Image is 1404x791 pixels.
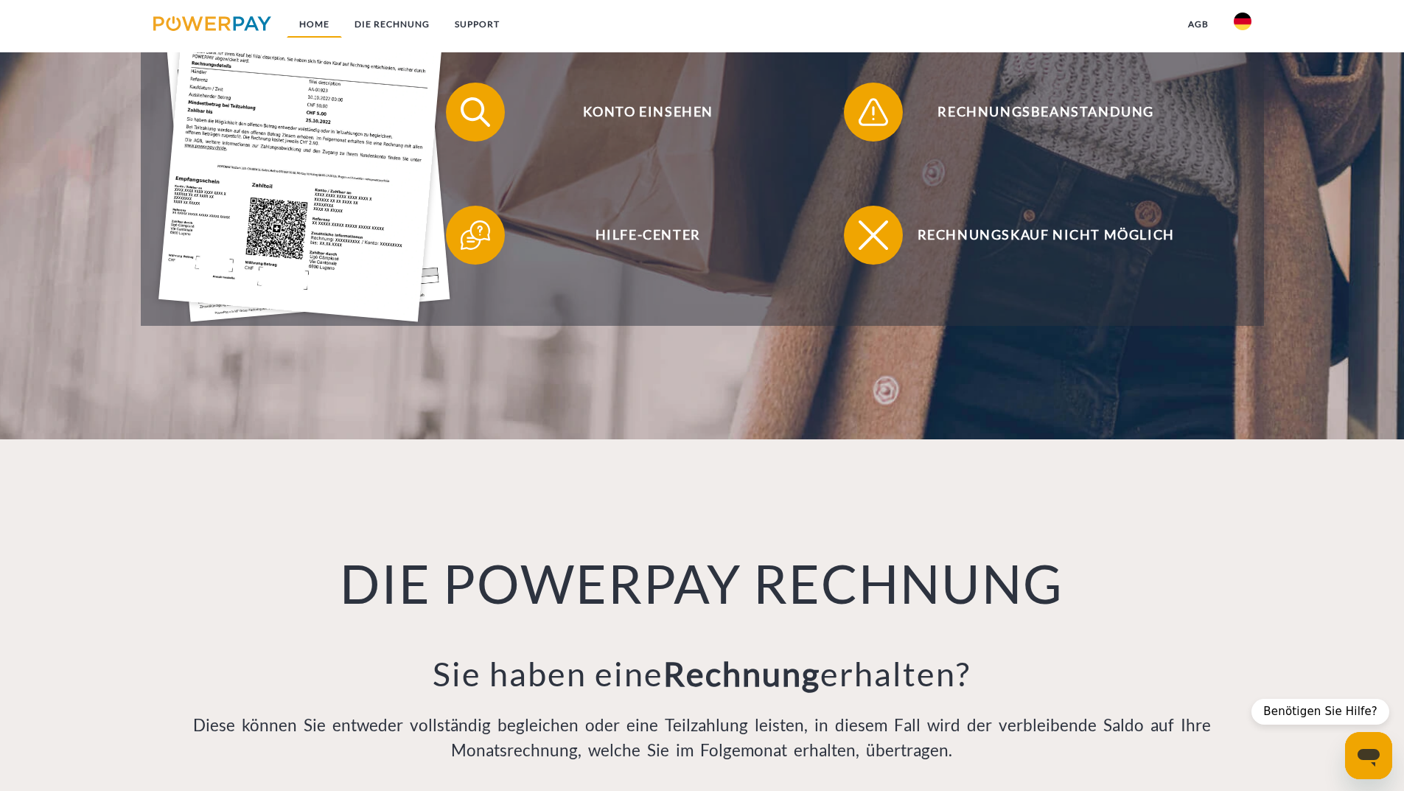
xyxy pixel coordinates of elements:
[855,94,892,130] img: qb_warning.svg
[865,206,1226,265] span: Rechnungskauf nicht möglich
[457,94,494,130] img: qb_search.svg
[844,206,1227,265] button: Rechnungskauf nicht möglich
[457,217,494,254] img: qb_help.svg
[153,16,272,31] img: logo-powerpay.svg
[865,83,1226,142] span: Rechnungsbeanstandung
[1345,732,1392,779] iframe: Schaltfläche zum Öffnen des Messaging-Fensters; Konversation läuft
[446,83,829,142] button: Konto einsehen
[186,550,1219,616] h1: DIE POWERPAY RECHNUNG
[844,83,1227,142] button: Rechnungsbeanstandung
[1251,699,1389,725] div: Benötigen Sie Hilfe?
[442,11,512,38] a: SUPPORT
[663,654,820,694] b: Rechnung
[186,713,1219,763] p: Diese können Sie entweder vollständig begleichen oder eine Teilzahlung leisten, in diesem Fall wi...
[446,206,829,265] button: Hilfe-Center
[467,206,828,265] span: Hilfe-Center
[342,11,442,38] a: DIE RECHNUNG
[855,217,892,254] img: qb_close.svg
[186,653,1219,694] h3: Sie haben eine erhalten?
[287,11,342,38] a: Home
[1234,13,1251,30] img: de
[1176,11,1221,38] a: agb
[467,83,828,142] span: Konto einsehen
